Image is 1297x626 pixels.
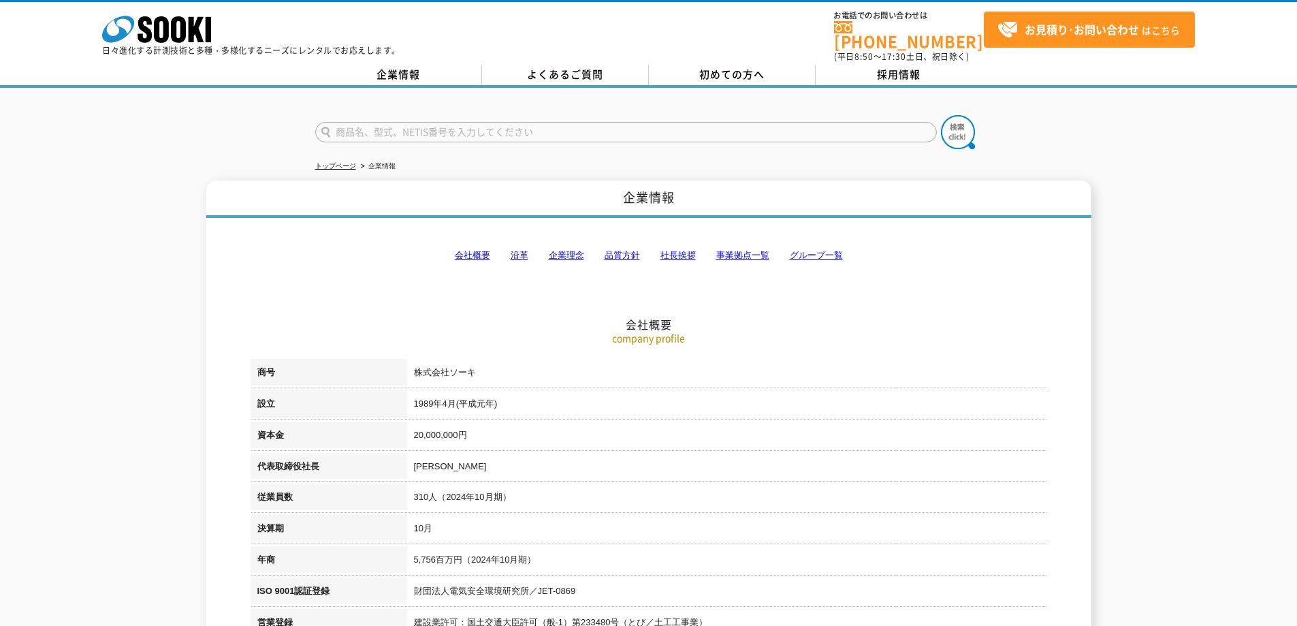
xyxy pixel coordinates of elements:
th: 決算期 [251,515,407,546]
a: 事業拠点一覧 [716,250,769,260]
a: 初めての方へ [649,65,816,85]
th: 代表取締役社長 [251,453,407,484]
a: 採用情報 [816,65,982,85]
th: 商号 [251,359,407,390]
a: 沿革 [511,250,528,260]
td: 5,756百万円（2024年10月期） [407,546,1047,578]
span: 17:30 [882,50,906,63]
td: 20,000,000円 [407,422,1047,453]
a: よくあるご質問 [482,65,649,85]
h2: 会社概要 [251,181,1047,332]
p: company profile [251,331,1047,345]
a: 企業情報 [315,65,482,85]
th: ISO 9001認証登録 [251,578,407,609]
span: 初めての方へ [699,67,765,82]
a: グループ一覧 [790,250,843,260]
td: 10月 [407,515,1047,546]
td: 株式会社ソーキ [407,359,1047,390]
a: 会社概要 [455,250,490,260]
th: 年商 [251,546,407,578]
a: 企業理念 [549,250,584,260]
td: 1989年4月(平成元年) [407,390,1047,422]
h1: 企業情報 [206,181,1091,218]
th: 従業員数 [251,484,407,515]
td: [PERSON_NAME] [407,453,1047,484]
span: お電話でのお問い合わせは [834,12,984,20]
strong: お見積り･お問い合わせ [1025,21,1139,37]
th: 設立 [251,390,407,422]
a: お見積り･お問い合わせはこちら [984,12,1195,48]
a: [PHONE_NUMBER] [834,21,984,49]
li: 企業情報 [358,159,396,174]
th: 資本金 [251,422,407,453]
a: トップページ [315,162,356,170]
span: 8:50 [854,50,874,63]
a: 社長挨拶 [660,250,696,260]
p: 日々進化する計測技術と多種・多様化するニーズにレンタルでお応えします。 [102,46,400,54]
td: 310人（2024年10月期） [407,484,1047,515]
td: 財団法人電気安全環境研究所／JET-0869 [407,578,1047,609]
span: はこちら [997,20,1180,40]
input: 商品名、型式、NETIS番号を入力してください [315,122,937,142]
img: btn_search.png [941,115,975,149]
span: (平日 ～ 土日、祝日除く) [834,50,969,63]
a: 品質方針 [605,250,640,260]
